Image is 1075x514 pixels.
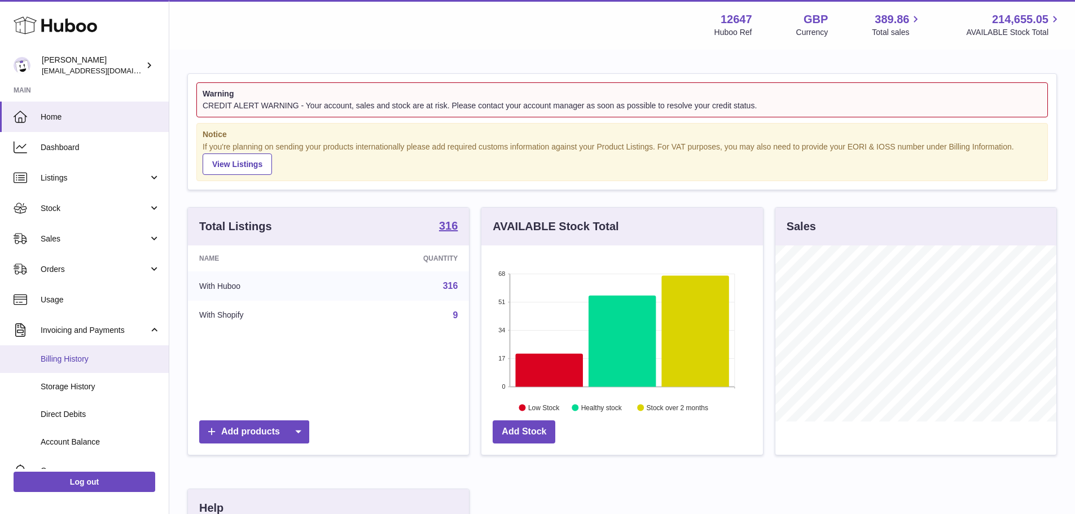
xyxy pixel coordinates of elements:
text: 51 [499,298,506,305]
text: 0 [502,383,506,390]
div: Currency [796,27,828,38]
a: 316 [439,220,458,234]
h3: Total Listings [199,219,272,234]
td: With Huboo [188,271,340,301]
th: Quantity [340,245,470,271]
span: Orders [41,264,148,275]
a: Add Stock [493,420,555,443]
div: Huboo Ref [714,27,752,38]
text: Stock over 2 months [647,404,708,412]
a: Add products [199,420,309,443]
td: With Shopify [188,301,340,330]
span: Cases [41,465,160,476]
span: [EMAIL_ADDRESS][DOMAIN_NAME] [42,66,166,75]
span: Billing History [41,354,160,364]
a: Log out [14,472,155,492]
span: Account Balance [41,437,160,447]
a: 9 [453,310,458,320]
strong: Notice [203,129,1042,140]
h3: AVAILABLE Stock Total [493,219,618,234]
span: Total sales [872,27,922,38]
span: Listings [41,173,148,183]
span: Sales [41,234,148,244]
span: AVAILABLE Stock Total [966,27,1061,38]
div: If you're planning on sending your products internationally please add required customs informati... [203,142,1042,175]
span: Stock [41,203,148,214]
text: 34 [499,327,506,333]
a: 316 [443,281,458,291]
a: 214,655.05 AVAILABLE Stock Total [966,12,1061,38]
span: 389.86 [875,12,909,27]
span: Storage History [41,381,160,392]
span: Dashboard [41,142,160,153]
a: 389.86 Total sales [872,12,922,38]
strong: 12647 [721,12,752,27]
text: Healthy stock [581,404,622,412]
h3: Sales [787,219,816,234]
img: internalAdmin-12647@internal.huboo.com [14,57,30,74]
div: [PERSON_NAME] [42,55,143,76]
a: View Listings [203,153,272,175]
div: CREDIT ALERT WARNING - Your account, sales and stock are at risk. Please contact your account man... [203,100,1042,111]
span: 214,655.05 [992,12,1048,27]
th: Name [188,245,340,271]
strong: GBP [804,12,828,27]
span: Usage [41,295,160,305]
span: Home [41,112,160,122]
text: 17 [499,355,506,362]
span: Invoicing and Payments [41,325,148,336]
text: 68 [499,270,506,277]
strong: 316 [439,220,458,231]
strong: Warning [203,89,1042,99]
text: Low Stock [528,404,560,412]
span: Direct Debits [41,409,160,420]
